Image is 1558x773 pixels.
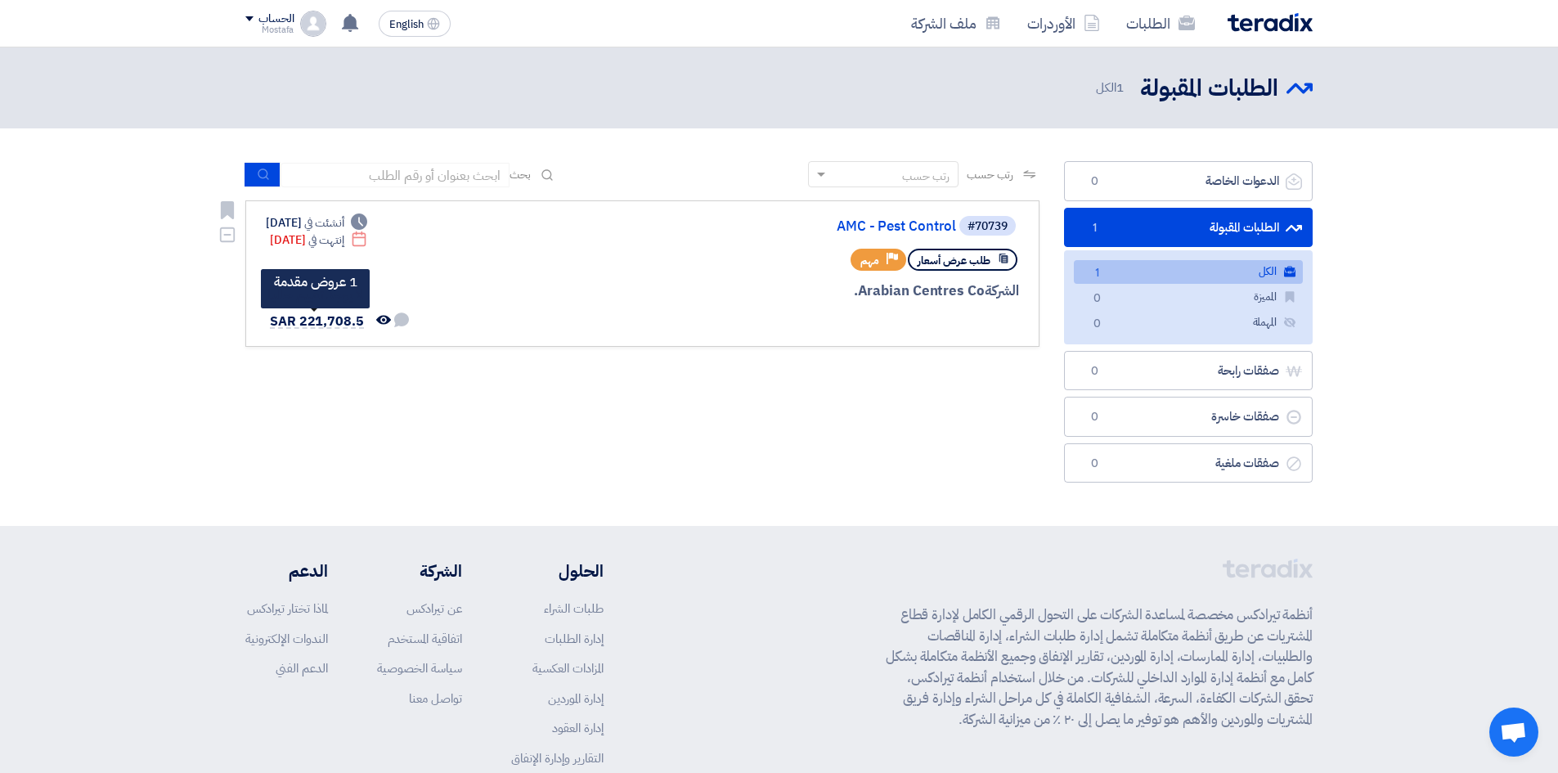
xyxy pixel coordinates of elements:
[1116,79,1124,97] span: 1
[300,11,326,37] img: profile_test.png
[886,604,1313,730] p: أنظمة تيرادكس مخصصة لمساعدة الشركات على التحول الرقمي الكامل لإدارة قطاع المشتريات عن طريق أنظمة ...
[510,166,531,183] span: بحث
[389,19,424,30] span: English
[626,281,1019,302] div: Arabian Centres Co.
[267,276,363,289] div: 1 عروض مقدمة
[552,719,604,737] a: إدارة العقود
[532,659,604,677] a: المزادات العكسية
[245,559,328,583] li: الدعم
[267,289,363,302] div: لا يوجد تقييم حاليا
[544,600,604,618] a: طلبات الشراء
[1064,161,1313,201] a: الدعوات الخاصة0
[1084,456,1104,472] span: 0
[629,219,956,234] a: AMC - Pest Control
[545,630,604,648] a: إدارة الطلبات
[511,749,604,767] a: التقارير وإدارة الإنفاق
[918,253,990,268] span: طلب عرض أسعار
[902,168,950,185] div: رتب حسب
[406,600,462,618] a: عن تيرادكس
[1489,708,1538,757] a: Open chat
[270,231,367,249] div: [DATE]
[985,281,1020,301] span: الشركة
[1074,260,1303,284] a: الكل
[245,630,328,648] a: الندوات الإلكترونية
[1014,4,1113,43] a: الأوردرات
[281,163,510,187] input: ابحث بعنوان أو رقم الطلب
[1228,13,1313,32] img: Teradix logo
[1096,79,1127,97] span: الكل
[1064,443,1313,483] a: صفقات ملغية0
[898,4,1014,43] a: ملف الشركة
[247,600,328,618] a: لماذا تختار تيرادكس
[388,630,462,648] a: اتفاقية المستخدم
[967,166,1013,183] span: رتب حسب
[1084,409,1104,425] span: 0
[1113,4,1208,43] a: الطلبات
[1084,363,1104,380] span: 0
[245,25,294,34] div: Mostafa
[860,253,879,268] span: مهم
[1084,220,1104,236] span: 1
[276,659,328,677] a: الدعم الفني
[1064,397,1313,437] a: صفقات خاسرة0
[511,559,604,583] li: الحلول
[968,221,1008,232] div: #70739
[377,659,462,677] a: سياسة الخصوصية
[1074,285,1303,309] a: المميزة
[1140,73,1278,105] h2: الطلبات المقبولة
[304,214,343,231] span: أنشئت في
[1064,351,1313,391] a: صفقات رابحة0
[270,312,364,331] span: SAR 221,708.5
[379,11,451,37] button: English
[1087,290,1107,308] span: 0
[377,559,462,583] li: الشركة
[409,690,462,708] a: تواصل معنا
[266,214,367,231] div: [DATE]
[548,690,604,708] a: إدارة الموردين
[308,231,343,249] span: إنتهت في
[1087,265,1107,282] span: 1
[1084,173,1104,190] span: 0
[258,12,294,26] div: الحساب
[1087,316,1107,333] span: 0
[1074,311,1303,335] a: المهملة
[1064,208,1313,248] a: الطلبات المقبولة1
